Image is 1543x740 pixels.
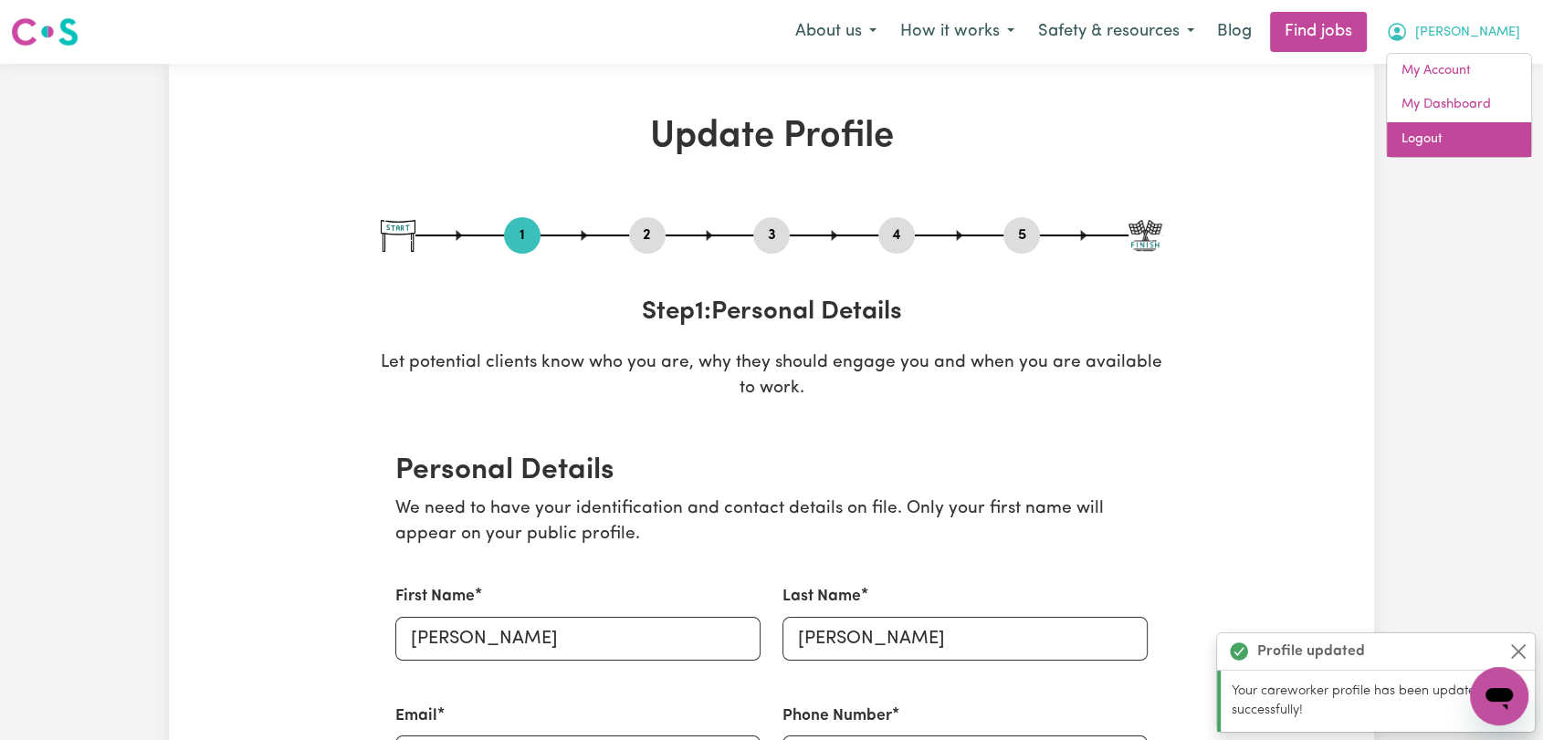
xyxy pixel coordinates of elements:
[395,704,437,728] label: Email
[1206,12,1263,52] a: Blog
[395,585,475,609] label: First Name
[783,13,888,51] button: About us
[1026,13,1206,51] button: Safety & resources
[1387,88,1531,122] a: My Dashboard
[395,453,1148,488] h2: Personal Details
[1257,641,1365,662] strong: Profile updated
[1387,122,1531,157] a: Logout
[1386,53,1532,158] div: My Account
[629,224,666,247] button: Go to step 2
[1387,54,1531,89] a: My Account
[782,585,861,609] label: Last Name
[11,11,79,53] a: Careseekers logo
[381,350,1162,403] p: Let potential clients know who you are, why they should engage you and when you are available to ...
[395,496,1148,549] p: We need to have your identification and contact details on file. Only your first name will appear...
[1003,224,1040,247] button: Go to step 5
[1270,12,1367,52] a: Find jobs
[1374,13,1532,51] button: My Account
[888,13,1026,51] button: How it works
[1470,667,1528,725] iframe: Button to launch messaging window
[1507,641,1529,662] button: Close
[753,224,790,247] button: Go to step 3
[782,704,892,728] label: Phone Number
[381,115,1162,159] h1: Update Profile
[381,297,1162,328] h3: Step 1 : Personal Details
[878,224,915,247] button: Go to step 4
[504,224,541,247] button: Go to step 1
[1415,23,1520,43] span: [PERSON_NAME]
[1232,682,1524,721] p: Your careworker profile has been updated successfully!
[11,16,79,48] img: Careseekers logo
